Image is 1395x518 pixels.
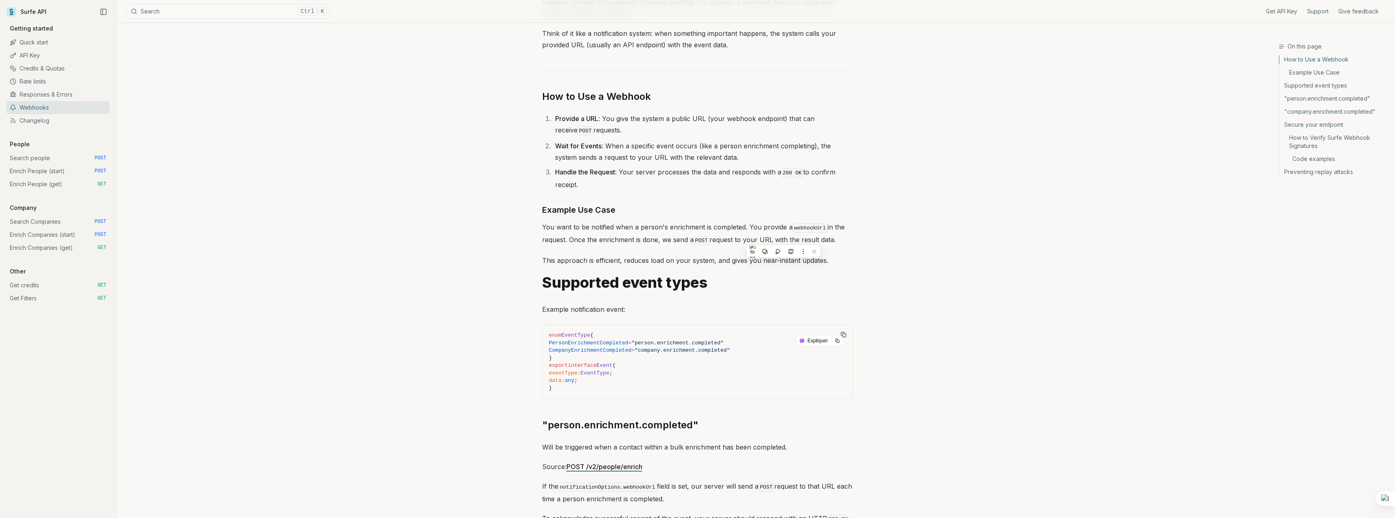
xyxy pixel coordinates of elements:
button: Collapse Sidebar [97,6,110,18]
a: Supported event types [542,274,707,291]
kbd: K [318,7,327,16]
span: "company.enrichment.completed" [635,347,730,353]
span: = [628,340,632,346]
a: "company.enrichment.completed" [1279,105,1388,118]
strong: Handle the Request [555,168,615,176]
span: data [549,377,562,384]
span: POST [94,155,106,161]
a: Preventing replay attacks [1279,165,1388,176]
a: Get API Key [1266,7,1297,15]
button: SearchCtrlK [126,4,330,19]
p: Other [7,267,29,276]
p: If the field is set, our server will send a request to that URL each time a person enrichment is ... [542,481,853,505]
a: Search Companies POST [7,215,110,228]
a: Enrich People (start) POST [7,165,110,178]
a: Search people POST [7,152,110,165]
a: Secure your endpoint [1279,118,1388,131]
span: any [565,377,574,384]
a: Rate limits [7,75,110,88]
a: Supported event types [1279,79,1388,92]
span: eventType [549,370,578,376]
span: GET [97,282,106,289]
a: Enrich Companies (get) GET [7,241,110,254]
span: { [613,362,616,368]
button: Copy Text [837,328,850,341]
a: Webhooks [7,101,110,114]
a: Changelog [7,114,110,127]
span: "person.enrichment.completed" [631,340,723,346]
code: webhookUrl [793,223,828,233]
span: : [562,377,565,384]
a: API Key [7,49,110,62]
a: Example Use Case [542,203,615,216]
span: PersonEnrichmentCompleted [549,340,628,346]
a: Get Filters GET [7,292,110,305]
a: Surfe API [7,6,46,18]
h3: On this page [1279,42,1388,51]
a: "person.enrichment.completed" [1279,92,1388,105]
span: EventType [562,332,590,338]
span: { [590,332,593,338]
span: interface [568,362,596,368]
a: How to Verify Surfe Webhook Signatures [1279,131,1388,152]
a: Enrich Companies (start) POST [7,228,110,241]
span: GET [97,245,106,251]
code: POST [578,126,593,136]
strong: Wait for Events [555,142,602,150]
code: POST [758,483,774,492]
p: People [7,140,33,148]
span: ; [574,377,578,384]
span: GET [97,181,106,187]
span: Event [597,362,613,368]
span: CompanyEnrichmentCompleted [549,347,632,353]
a: Give feedback [1338,7,1379,15]
span: POST [94,168,106,174]
code: 200 OK [781,168,804,178]
kbd: Ctrl [298,7,317,16]
a: Get credits GET [7,279,110,292]
span: GET [97,295,106,302]
a: Enrich People (get) GET [7,178,110,191]
a: POST /v2/people/enrich [567,463,642,471]
a: Quick start [7,36,110,49]
span: EventType [581,370,609,376]
p: This approach is efficient, reduces load on your system, and gives you near-instant updates. [542,255,853,266]
span: } [549,385,552,391]
span: : [578,370,581,376]
p: Getting started [7,24,56,33]
a: Credits & Quotas [7,62,110,75]
a: Code examples [1279,152,1388,165]
code: notificationOptions.webhookUrl [558,483,657,492]
span: } [549,355,552,361]
span: = [631,347,635,353]
span: POST [94,218,106,225]
li: : Your server processes the data and responds with a to confirm receipt. [553,166,853,190]
a: How to Use a Webhook [1279,55,1388,66]
span: ; [609,370,613,376]
code: POST [694,236,710,245]
span: POST [94,231,106,238]
li: : When a specific event occurs (like a person enrichment completing), the system sends a request ... [553,140,853,163]
p: Company [7,204,40,212]
p: Will be triggered when a contact within a bulk enrichment has been completed. [542,441,853,453]
span: export [549,362,568,368]
a: "person.enrichment.completed" [542,419,699,432]
p: Example notification event: [542,304,853,315]
a: Example Use Case [1279,66,1388,79]
span: enum [549,332,562,338]
p: Think of it like a notification system: when something important happens, the system calls your p... [542,28,853,51]
p: You want to be notified when a person's enrichment is completed. You provide a in the request. On... [542,221,853,247]
a: How to Use a Webhook [542,90,651,103]
strong: Provide a URL [555,115,598,123]
p: Source: [542,461,853,472]
a: Responses & Errors [7,88,110,101]
li: : You give the system a public URL (your webhook endpoint) that can receive requests. [553,113,853,137]
a: Support [1307,7,1329,15]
